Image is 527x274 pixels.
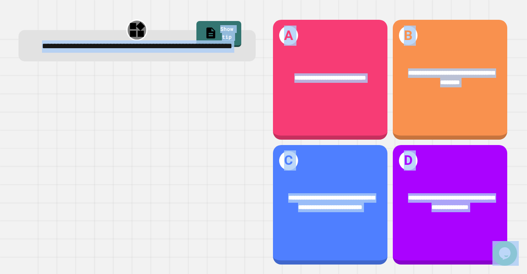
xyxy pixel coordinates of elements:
[279,151,298,170] h1: C
[399,151,418,170] h1: D
[492,241,519,266] iframe: chat widget
[399,26,418,45] h1: B
[196,21,241,47] a: Show tip
[279,26,298,45] h1: A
